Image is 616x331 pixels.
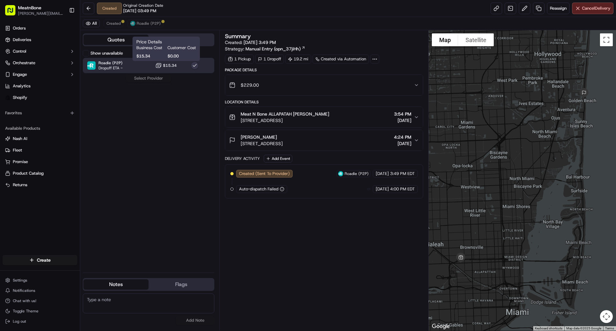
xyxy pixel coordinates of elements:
span: [DATE] 3:49 PM [244,39,276,45]
span: [DATE] [57,100,70,105]
img: roadie-logo-v2.jpg [338,171,343,176]
a: Manual Entry (opn_37jiHh) [245,46,305,52]
button: Create [3,255,77,265]
button: Roadie (P2P) [127,20,164,27]
button: [PERSON_NAME][STREET_ADDRESS]4:24 PM[DATE] [225,130,423,151]
span: Created [107,21,121,26]
a: Terms (opens in new tab) [605,327,614,330]
button: Toggle Theme [3,307,77,316]
div: We're available if you need us! [29,68,88,73]
button: Returns [3,180,77,190]
img: roadie-logo-v2.jpg [130,21,135,26]
button: Quotes [83,35,149,45]
a: Deliveries [3,35,77,45]
span: 3:49 PM EDT [390,171,415,177]
h3: Summary [225,33,251,39]
a: Created via Automation [312,55,369,64]
button: MeatnBone[PERSON_NAME][EMAIL_ADDRESS][DOMAIN_NAME] [3,3,66,18]
div: Package Details [225,67,423,73]
button: Notes [83,279,149,290]
a: Analytics [3,81,77,91]
button: Promise [3,157,77,167]
a: Promise [5,159,75,165]
button: Log out [3,317,77,326]
button: Keyboard shortcuts [535,326,562,331]
button: See all [99,82,117,90]
a: Powered byPylon [45,159,78,164]
span: Deliveries [13,37,31,43]
span: Manual Entry (opn_37jiHh) [245,46,301,52]
div: Favorites [3,108,77,118]
a: 📗Knowledge Base [4,141,52,152]
span: Chat with us! [13,298,36,303]
button: $229.00 [225,75,423,95]
p: Welcome 👋 [6,26,117,36]
input: Got a question? Start typing here... [17,41,116,48]
button: Nash AI [3,134,77,144]
span: Notifications [13,288,35,293]
button: $15.34 [155,62,177,69]
span: Pylon [64,159,78,164]
img: Alwin [6,93,17,104]
button: Show street map [432,33,458,46]
span: Roadie (P2P) [98,60,123,65]
span: • [48,117,50,122]
div: Delivery Activity [225,156,260,161]
div: 19.2 mi [285,55,311,64]
button: Engage [3,69,77,80]
span: [DATE] [376,186,389,192]
span: $229.00 [241,82,259,88]
img: Shopify logo [5,95,10,100]
span: Reassign [550,5,567,11]
span: • [53,100,56,105]
span: MeatnBone [18,4,41,11]
span: [STREET_ADDRESS] [241,117,329,124]
span: [DATE] [376,171,389,177]
span: Create [37,257,51,263]
div: Start new chat [29,61,105,68]
span: Knowledge Base [13,144,49,150]
button: Reassign [547,3,569,14]
button: Map camera controls [600,310,613,323]
span: Meat N Bone ALLAPATAH [PERSON_NAME] [241,111,329,117]
button: Chat with us! [3,296,77,305]
span: [PERSON_NAME] [241,134,277,140]
h1: Price Details [136,39,196,45]
span: Control [13,48,26,54]
span: [STREET_ADDRESS] [241,140,283,147]
button: Control [3,46,77,57]
a: 💻API Documentation [52,141,106,152]
button: Toggle fullscreen view [600,33,613,46]
span: Log out [13,319,26,324]
span: Created (Sent To Provider) [239,171,290,177]
button: Provider [149,35,214,45]
span: API Documentation [61,144,103,150]
span: [DATE] 03:49 PM [123,8,156,14]
img: 1736555255976-a54dd68f-1ca7-489b-9aae-adbdc363a1c4 [13,100,18,105]
label: Show unavailable [90,50,123,56]
button: Meat N Bone ALLAPATAH [PERSON_NAME][STREET_ADDRESS]3:54 PM[DATE] [225,107,423,127]
a: Open this area in Google Maps (opens a new window) [430,322,451,331]
span: Customer Cost [167,45,196,51]
span: [PERSON_NAME][EMAIL_ADDRESS][DOMAIN_NAME] [18,11,64,16]
span: [DATE] [52,117,65,122]
span: 4:24 PM [394,134,411,140]
span: Map data ©2025 Google [566,327,601,330]
button: Created [104,20,124,27]
img: Roadie (P2P) [87,61,96,70]
img: Google [430,322,451,331]
span: Fleet [13,147,22,153]
img: 1736555255976-a54dd68f-1ca7-489b-9aae-adbdc363a1c4 [13,117,18,122]
img: Regen Pajulas [6,111,17,121]
button: Product Catalog [3,168,77,179]
button: Add Event [264,155,292,162]
img: 1724597045416-56b7ee45-8013-43a0-a6f9-03cb97ddad50 [13,61,25,73]
span: Original Creation Date [123,3,163,8]
span: $15.34 [136,53,165,59]
div: 📗 [6,144,12,149]
span: [DATE] [394,117,411,124]
span: Nash AI [13,136,27,142]
span: 4:00 PM EDT [390,186,415,192]
span: Orchestrate [13,60,35,66]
